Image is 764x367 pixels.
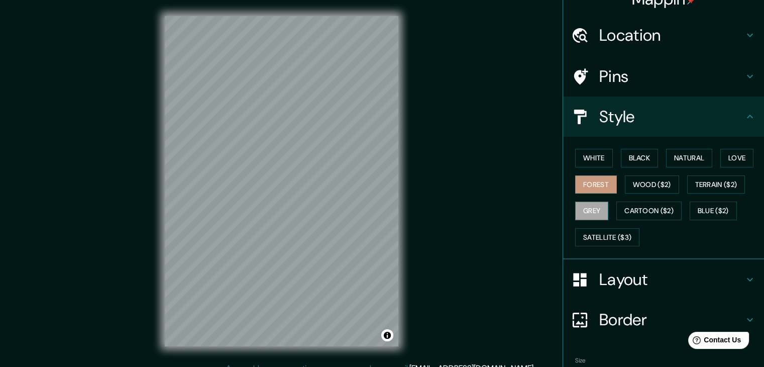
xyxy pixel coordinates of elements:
button: Natural [666,149,712,167]
div: Layout [563,259,764,300]
canvas: Map [165,16,398,346]
div: Pins [563,56,764,97]
button: Grey [575,202,608,220]
button: Forest [575,175,617,194]
button: Wood ($2) [625,175,679,194]
button: Blue ($2) [690,202,737,220]
h4: Pins [599,66,744,86]
button: Terrain ($2) [687,175,745,194]
button: White [575,149,613,167]
button: Satellite ($3) [575,228,639,247]
div: Location [563,15,764,55]
button: Cartoon ($2) [616,202,682,220]
h4: Border [599,310,744,330]
h4: Location [599,25,744,45]
div: Border [563,300,764,340]
label: Size [575,356,586,365]
h4: Style [599,107,744,127]
button: Toggle attribution [381,329,393,341]
h4: Layout [599,269,744,290]
iframe: Help widget launcher [675,328,753,356]
button: Black [621,149,659,167]
div: Style [563,97,764,137]
button: Love [720,149,753,167]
